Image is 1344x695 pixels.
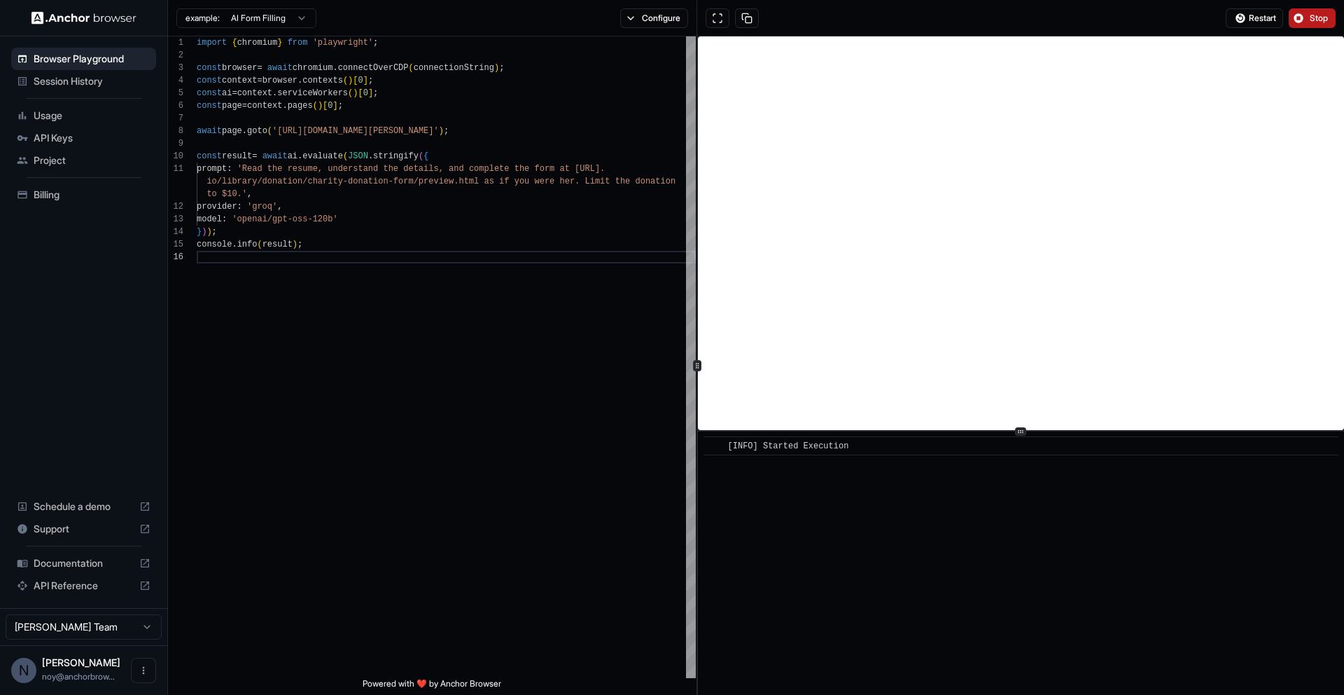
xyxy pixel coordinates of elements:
[197,214,222,224] span: model
[288,101,313,111] span: pages
[34,109,150,123] span: Usage
[168,112,183,125] div: 7
[348,151,368,161] span: JSON
[168,125,183,137] div: 8
[288,38,308,48] span: from
[11,48,156,70] div: Browser Playground
[237,240,258,249] span: info
[348,76,353,85] span: )
[343,76,348,85] span: (
[338,101,343,111] span: ;
[168,99,183,112] div: 6
[222,63,257,73] span: browser
[328,101,332,111] span: 0
[222,76,257,85] span: context
[222,214,227,224] span: :
[318,101,323,111] span: )
[11,518,156,540] div: Support
[206,227,211,237] span: )
[313,101,318,111] span: (
[34,131,150,145] span: API Keys
[277,88,348,98] span: serviceWorkers
[237,38,278,48] span: chromium
[11,184,156,206] div: Billing
[288,151,297,161] span: ai
[168,49,183,62] div: 2
[11,495,156,518] div: Schedule a demo
[499,63,504,73] span: ;
[222,151,252,161] span: result
[338,63,409,73] span: connectOverCDP
[710,439,717,453] span: ​
[257,240,262,249] span: (
[197,164,227,174] span: prompt
[1249,13,1276,24] span: Restart
[247,126,267,136] span: goto
[282,101,287,111] span: .
[332,101,337,111] span: ]
[197,126,222,136] span: await
[257,63,262,73] span: =
[277,202,282,212] span: ,
[168,87,183,99] div: 5
[1289,8,1336,28] button: Stop
[34,500,134,514] span: Schedule a demo
[1226,8,1283,28] button: Restart
[206,177,458,186] span: io/library/donation/charity-donation-form/preview.
[34,74,150,88] span: Session History
[332,63,337,73] span: .
[247,101,282,111] span: context
[242,101,247,111] span: =
[197,202,237,212] span: provider
[358,88,363,98] span: [
[232,214,337,224] span: 'openai/gpt-oss-120b'
[302,151,343,161] span: evaluate
[343,151,348,161] span: (
[222,126,242,136] span: page
[197,151,222,161] span: const
[252,151,257,161] span: =
[297,151,302,161] span: .
[11,149,156,172] div: Project
[222,88,232,98] span: ai
[348,88,353,98] span: (
[168,213,183,226] div: 13
[212,227,217,237] span: ;
[423,151,428,161] span: {
[168,36,183,49] div: 1
[368,76,373,85] span: ;
[237,164,489,174] span: 'Read the resume, understand the details, and comp
[302,76,343,85] span: contexts
[353,88,358,98] span: )
[728,441,849,451] span: [INFO] Started Execution
[293,63,333,73] span: chromium
[267,63,293,73] span: await
[293,240,297,249] span: )
[735,8,759,28] button: Copy session ID
[419,151,423,161] span: (
[247,189,252,199] span: ,
[247,202,277,212] span: 'groq'
[131,658,156,683] button: Open menu
[409,63,414,73] span: (
[34,556,134,570] span: Documentation
[31,11,136,25] img: Anchor Logo
[232,88,237,98] span: =
[197,227,202,237] span: }
[373,151,419,161] span: stringify
[206,189,247,199] span: to $10.'
[267,126,272,136] span: (
[168,238,183,251] div: 15
[272,126,439,136] span: '[URL][DOMAIN_NAME][PERSON_NAME]'
[277,38,282,48] span: }
[197,76,222,85] span: const
[489,164,605,174] span: lete the form at [URL].
[11,104,156,127] div: Usage
[168,74,183,87] div: 4
[262,76,297,85] span: browser
[168,251,183,263] div: 16
[197,63,222,73] span: const
[232,38,237,48] span: {
[42,671,115,682] span: noy@anchorbrowser.io
[34,579,134,593] span: API Reference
